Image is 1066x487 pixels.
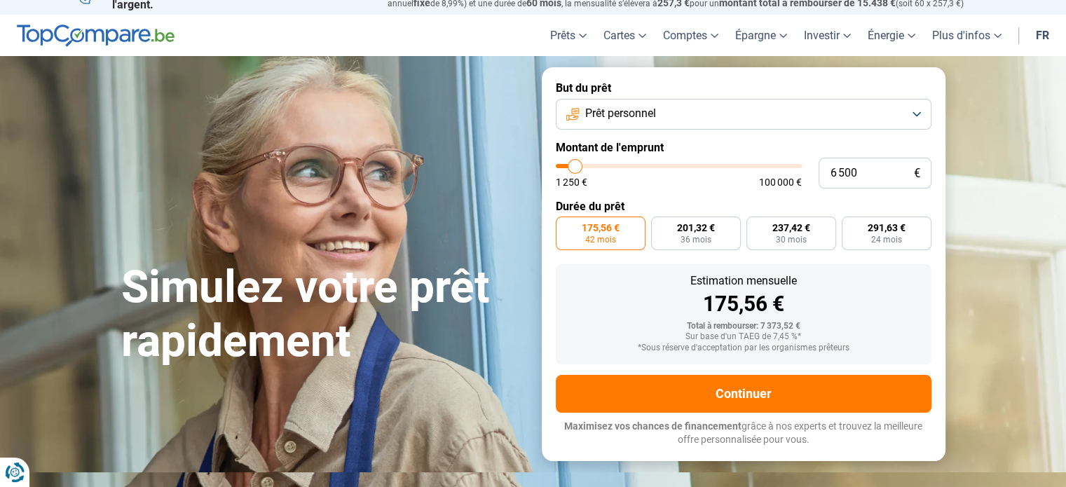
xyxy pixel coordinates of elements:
a: Cartes [595,15,655,56]
button: Continuer [556,375,931,413]
span: 36 mois [681,235,711,244]
a: fr [1027,15,1058,56]
span: Maximisez vos chances de financement [564,420,742,432]
div: Estimation mensuelle [567,275,920,287]
label: Durée du prêt [556,200,931,213]
div: 175,56 € [567,294,920,315]
span: Prêt personnel [585,106,656,121]
span: 24 mois [871,235,902,244]
span: 42 mois [585,235,616,244]
div: Sur base d'un TAEG de 7,45 %* [567,332,920,342]
a: Énergie [859,15,924,56]
a: Comptes [655,15,727,56]
button: Prêt personnel [556,99,931,130]
h1: Simulez votre prêt rapidement [121,261,525,369]
a: Plus d'infos [924,15,1010,56]
span: € [914,167,920,179]
a: Épargne [727,15,795,56]
p: grâce à nos experts et trouvez la meilleure offre personnalisée pour vous. [556,420,931,447]
div: Total à rembourser: 7 373,52 € [567,322,920,331]
span: 291,63 € [868,223,906,233]
span: 201,32 € [677,223,715,233]
span: 30 mois [776,235,807,244]
img: TopCompare [17,25,175,47]
a: Prêts [542,15,595,56]
div: *Sous réserve d'acceptation par les organismes prêteurs [567,343,920,353]
span: 237,42 € [772,223,810,233]
label: But du prêt [556,81,931,95]
span: 175,56 € [582,223,620,233]
label: Montant de l'emprunt [556,141,931,154]
a: Investir [795,15,859,56]
span: 100 000 € [759,177,802,187]
span: 1 250 € [556,177,587,187]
